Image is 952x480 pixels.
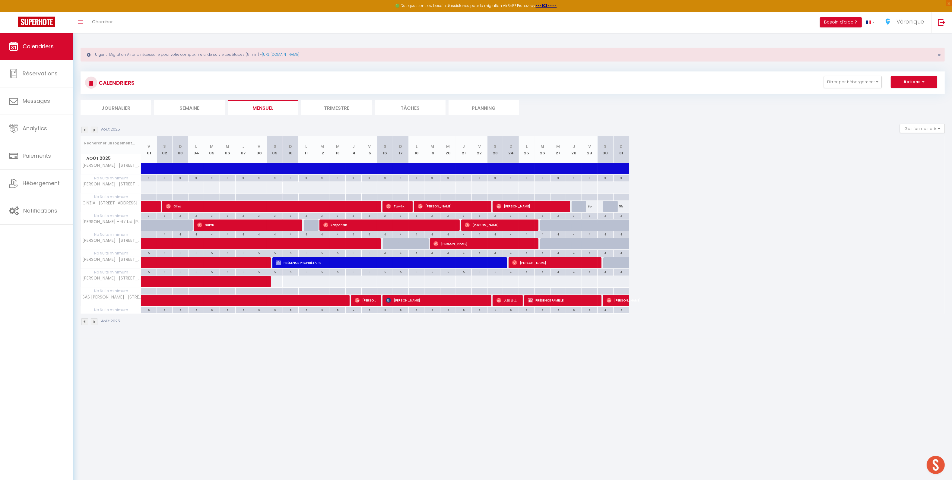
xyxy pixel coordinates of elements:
abbr: M [541,144,544,149]
span: Nb Nuits minimum [81,288,141,294]
div: 3 [314,213,330,218]
div: 95 [613,201,629,212]
input: Rechercher un logement... [84,138,138,149]
th: 19 [424,136,440,163]
div: 5 [409,269,424,275]
div: 5 [220,269,235,275]
span: [PERSON_NAME] [355,295,376,306]
div: 3 [409,213,424,218]
span: Août 2025 [81,154,141,163]
div: 3 [551,175,566,181]
div: 5 [267,307,283,312]
div: 4 [535,231,550,237]
div: 4 [614,231,629,237]
div: 3 [251,213,267,218]
div: 5 [283,250,298,256]
span: 大輔 井上 [497,295,517,306]
div: 5 [314,250,330,256]
h3: CALENDRIERS [97,76,135,90]
div: 5 [314,269,330,275]
div: 5 [362,269,377,275]
div: 3 [440,175,456,181]
div: 3 [157,213,172,218]
div: 3 [409,175,424,181]
span: PRÉSENCE FAMILLE [528,295,596,306]
div: 3 [141,175,157,181]
th: 11 [298,136,314,163]
button: Besoin d'aide ? [820,17,862,27]
button: Close [938,52,941,58]
div: 3 [362,175,377,181]
th: 28 [566,136,582,163]
div: 5 [377,307,393,312]
div: 4 [472,250,487,256]
span: Tawfik [386,201,407,212]
span: Chercher [92,18,113,25]
th: 09 [267,136,283,163]
div: 5 [314,307,330,312]
div: 4 [377,231,393,237]
div: 3 [267,213,283,218]
div: 4 [283,231,298,237]
li: Tâches [375,100,446,115]
div: 5 [362,250,377,256]
th: 16 [377,136,393,163]
div: 3 [362,213,377,218]
div: 5 [346,269,361,275]
abbr: V [588,144,591,149]
abbr: V [368,144,371,149]
abbr: M [430,144,434,149]
div: 4 [299,231,314,237]
abbr: J [573,144,575,149]
div: 3 [503,213,519,218]
div: 4 [551,269,566,275]
div: 4 [503,250,519,256]
div: 5 [362,307,377,312]
div: 5 [487,269,503,275]
div: 5 [424,269,440,275]
div: 3 [551,213,566,218]
div: 4 [267,231,283,237]
div: 5 [330,307,345,312]
th: 13 [330,136,346,163]
div: 4 [409,231,424,237]
abbr: M [446,144,450,149]
th: 06 [220,136,235,163]
div: 3 [582,213,597,218]
div: Ouvrir le chat [927,456,945,474]
span: SAS [PERSON_NAME] · [STREET_ADDRESS] [82,295,142,299]
div: 3 [267,175,283,181]
div: 5 [236,250,251,256]
abbr: S [163,144,166,149]
th: 05 [204,136,220,163]
div: 5 [267,250,283,256]
div: 3 [487,213,503,218]
div: 5 [283,269,298,275]
a: Chercher [87,12,117,33]
div: 5 [251,250,267,256]
img: Super Booking [18,17,55,27]
div: 3 [582,175,597,181]
div: 5 [251,307,267,312]
abbr: L [526,144,528,149]
th: 25 [519,136,535,163]
div: 4 [472,231,487,237]
span: [PERSON_NAME] [465,219,533,231]
span: [PERSON_NAME] [386,295,485,306]
div: 4 [503,269,519,275]
div: 3 [519,213,535,218]
th: 17 [393,136,409,163]
div: 3 [173,175,188,181]
th: 26 [535,136,550,163]
th: 21 [456,136,471,163]
span: CINZIA · [STREET_ADDRESS] [82,201,138,205]
div: 3 [251,175,267,181]
div: 3 [472,213,487,218]
div: 4 [362,231,377,237]
button: Actions [891,76,937,88]
span: Sukru [197,219,297,231]
div: 5 [173,250,188,256]
abbr: L [416,144,417,149]
div: 3 [440,213,456,218]
abbr: V [478,144,481,149]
